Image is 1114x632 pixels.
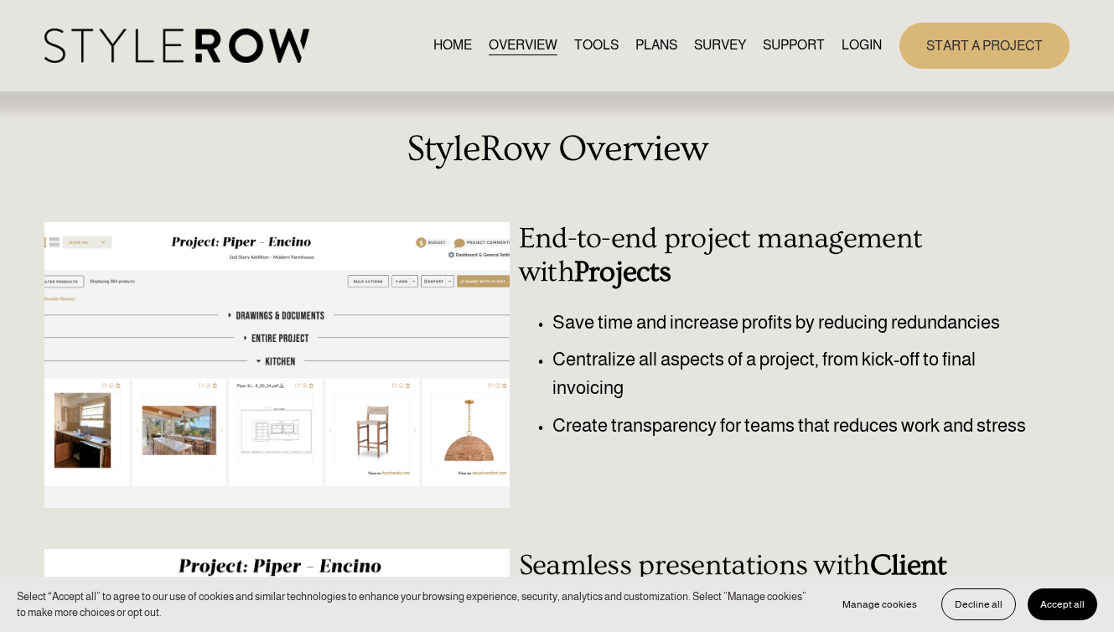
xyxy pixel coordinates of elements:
span: Accept all [1040,598,1085,610]
p: Create transparency for teams that reduces work and stress [552,412,1027,440]
a: LOGIN [842,34,882,57]
h3: Seamless presentations with [519,549,1027,616]
h3: End-to-end project management with [519,222,1027,289]
a: OVERVIEW [489,34,557,57]
button: Manage cookies [830,588,930,620]
p: Save time and increase profits by reducing redundancies [552,308,1027,337]
span: SUPPORT [763,35,825,55]
strong: Projects [574,256,671,288]
span: Decline all [955,598,1003,610]
a: folder dropdown [763,34,825,57]
button: Decline all [941,588,1016,620]
a: SURVEY [694,34,746,57]
span: Manage cookies [842,598,917,610]
p: Select “Accept all” to agree to our use of cookies and similar technologies to enhance your brows... [17,588,813,620]
a: TOOLS [574,34,619,57]
a: START A PROJECT [899,23,1070,69]
h2: StyleRow Overview [44,128,1070,170]
img: StyleRow [44,28,308,63]
p: Centralize all aspects of a project, from kick-off to final invoicing [552,345,1027,401]
a: PLANS [635,34,677,57]
a: HOME [433,34,472,57]
button: Accept all [1028,588,1097,620]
